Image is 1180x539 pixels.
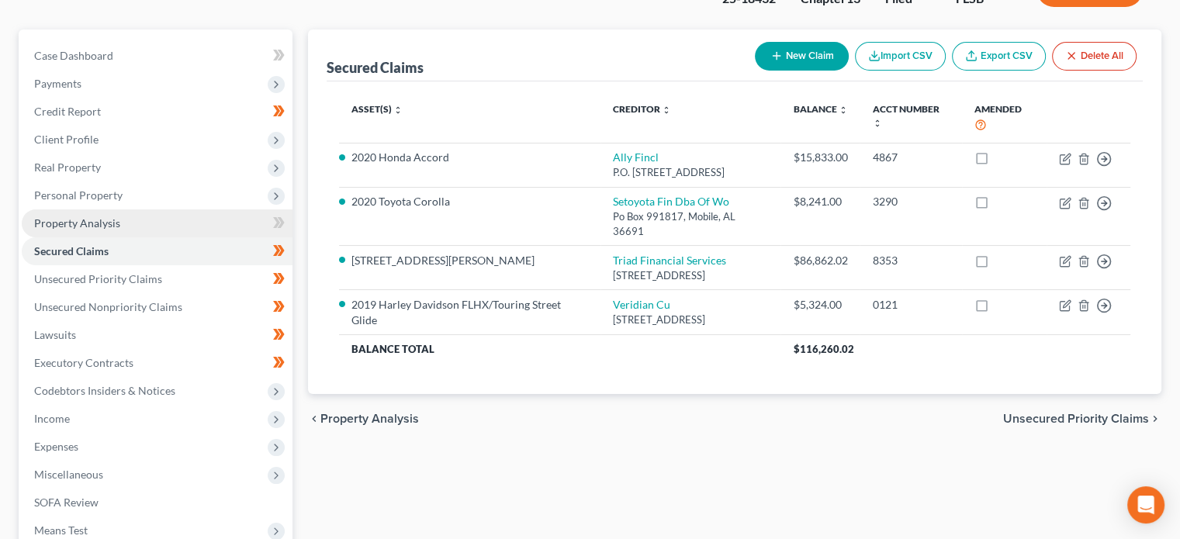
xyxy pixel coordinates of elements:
[793,103,847,115] a: Balance unfold_more
[872,253,950,268] div: 8353
[34,300,182,313] span: Unsecured Nonpriority Claims
[855,42,946,71] button: Import CSV
[613,195,729,208] a: Setoyota Fin Dba Of Wo
[22,489,292,517] a: SOFA Review
[793,253,847,268] div: $86,862.02
[34,356,133,369] span: Executory Contracts
[34,384,175,397] span: Codebtors Insiders & Notices
[613,209,768,238] div: Po Box 991817, Mobile, AL 36691
[34,105,101,118] span: Credit Report
[613,150,659,164] a: Ally Fincl
[793,343,853,355] span: $116,260.02
[1003,413,1149,425] span: Unsecured Priority Claims
[327,58,424,77] div: Secured Claims
[793,194,847,209] div: $8,241.00
[952,42,1046,71] a: Export CSV
[34,523,88,537] span: Means Test
[308,413,320,425] i: chevron_left
[34,496,99,509] span: SOFA Review
[872,297,950,313] div: 0121
[351,150,588,165] li: 2020 Honda Accord
[793,297,847,313] div: $5,324.00
[793,150,847,165] div: $15,833.00
[838,105,847,115] i: unfold_more
[662,105,671,115] i: unfold_more
[613,103,671,115] a: Creditor unfold_more
[34,272,162,285] span: Unsecured Priority Claims
[351,194,588,209] li: 2020 Toyota Corolla
[22,237,292,265] a: Secured Claims
[22,209,292,237] a: Property Analysis
[34,216,120,230] span: Property Analysis
[34,468,103,481] span: Miscellaneous
[393,105,403,115] i: unfold_more
[34,440,78,453] span: Expenses
[755,42,849,71] button: New Claim
[22,42,292,70] a: Case Dashboard
[22,265,292,293] a: Unsecured Priority Claims
[308,413,419,425] button: chevron_left Property Analysis
[613,268,768,283] div: [STREET_ADDRESS]
[613,298,670,311] a: Veridian Cu
[34,49,113,62] span: Case Dashboard
[613,313,768,327] div: [STREET_ADDRESS]
[1149,413,1161,425] i: chevron_right
[872,150,950,165] div: 4867
[613,165,768,180] div: P.O. [STREET_ADDRESS]
[34,328,76,341] span: Lawsuits
[34,412,70,425] span: Income
[872,103,939,128] a: Acct Number unfold_more
[1052,42,1137,71] button: Delete All
[1127,486,1164,523] div: Open Intercom Messenger
[351,253,588,268] li: [STREET_ADDRESS][PERSON_NAME]
[320,413,419,425] span: Property Analysis
[872,119,881,128] i: unfold_more
[22,321,292,349] a: Lawsuits
[22,349,292,377] a: Executory Contracts
[34,244,109,257] span: Secured Claims
[339,335,780,363] th: Balance Total
[22,293,292,321] a: Unsecured Nonpriority Claims
[34,133,99,146] span: Client Profile
[34,161,101,174] span: Real Property
[34,188,123,202] span: Personal Property
[1003,413,1161,425] button: Unsecured Priority Claims chevron_right
[351,103,403,115] a: Asset(s) unfold_more
[613,254,726,267] a: Triad Financial Services
[22,98,292,126] a: Credit Report
[872,194,950,209] div: 3290
[351,297,588,328] li: 2019 Harley Davidson FLHX/Touring Street Glide
[34,77,81,90] span: Payments
[962,94,1047,143] th: Amended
